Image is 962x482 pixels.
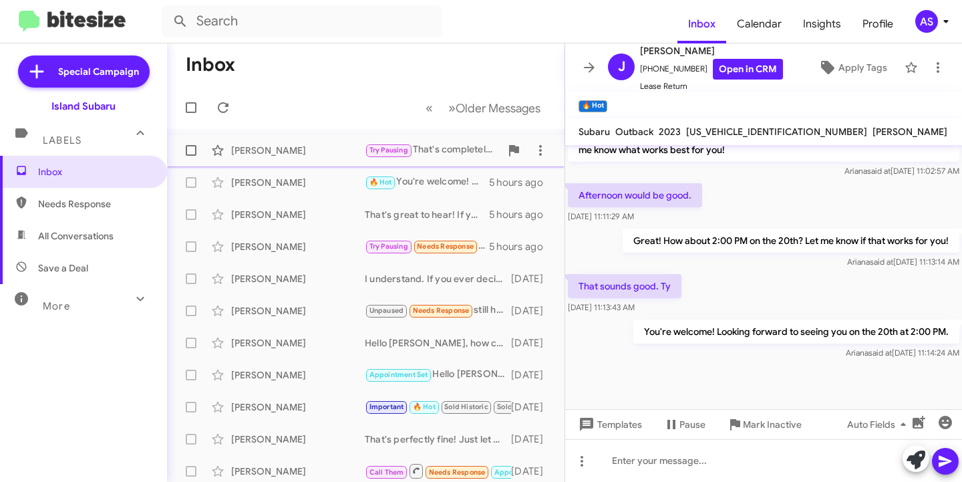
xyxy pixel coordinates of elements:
[511,465,554,478] div: [DATE]
[231,336,365,350] div: [PERSON_NAME]
[231,304,365,318] div: [PERSON_NAME]
[867,166,891,176] span: said at
[904,10,947,33] button: AS
[18,55,150,88] a: Special Campaign
[868,348,892,358] span: said at
[231,465,365,478] div: [PERSON_NAME]
[231,368,365,382] div: [PERSON_NAME]
[489,240,554,253] div: 5 hours ago
[806,55,898,80] button: Apply Tags
[413,402,436,411] span: 🔥 Hot
[686,126,867,138] span: [US_VEHICLE_IDENTIFICATION_NUMBER]
[847,257,959,267] span: Ariana [DATE] 11:13:14 AM
[231,144,365,157] div: [PERSON_NAME]
[511,433,554,446] div: [DATE]
[413,306,470,315] span: Needs Response
[568,211,634,221] span: [DATE] 11:11:29 AM
[418,94,548,122] nav: Page navigation example
[653,412,716,437] button: Pause
[511,400,554,414] div: [DATE]
[365,272,511,285] div: I understand. If you ever decide to sell your vehicle or have questions in the future, feel free ...
[679,412,705,437] span: Pause
[231,176,365,189] div: [PERSON_NAME]
[618,56,625,78] span: J
[713,59,783,80] a: Open in CRM
[418,94,441,122] button: Previous
[365,239,489,254] div: Yes Ty I'll be in touch in a few months
[489,176,554,189] div: 5 hours ago
[568,183,702,207] p: Afternoon would be good.
[365,303,511,318] div: still have time with lease
[38,165,152,178] span: Inbox
[511,272,554,285] div: [DATE]
[872,126,947,138] span: [PERSON_NAME]
[231,400,365,414] div: [PERSON_NAME]
[369,370,428,379] span: Appointment Set
[38,229,114,243] span: All Conversations
[511,304,554,318] div: [DATE]
[568,302,635,312] span: [DATE] 11:13:43 AM
[365,174,489,190] div: You're welcome! Looking forward to seeing you on the 20th at 2:00 PM.
[186,54,235,76] h1: Inbox
[915,10,938,33] div: AS
[429,468,486,477] span: Needs Response
[716,412,812,437] button: Mark Inactive
[844,166,959,176] span: Ariana [DATE] 11:02:57 AM
[365,367,511,382] div: Hello [PERSON_NAME], as per [PERSON_NAME], we are not interested in the Outback.
[38,261,88,275] span: Save a Deal
[369,306,404,315] span: Unpaused
[365,399,511,414] div: That's perfectly fine! If you have any questions in the future or change your mind, feel free to ...
[870,257,893,267] span: said at
[365,336,511,350] div: Hello [PERSON_NAME], how can we help you?
[448,100,456,116] span: »
[847,412,911,437] span: Auto Fields
[511,336,554,350] div: [DATE]
[43,300,70,312] span: More
[497,402,582,411] span: Sold Responded Historic
[231,240,365,253] div: [PERSON_NAME]
[743,412,802,437] span: Mark Inactive
[365,433,511,446] div: That's perfectly fine! Just let me know when you're ready, and we can set up an appointment to di...
[615,126,653,138] span: Outback
[365,142,500,158] div: That's completely understandable! If you're considering selling your vehicle in the future, let u...
[365,208,489,221] div: That's great to hear! If you have any questions or need assistance with your current vehicle, fee...
[568,274,681,298] p: That sounds good. Ty
[659,126,681,138] span: 2023
[162,5,442,37] input: Search
[852,5,904,43] a: Profile
[426,100,433,116] span: «
[489,208,554,221] div: 5 hours ago
[640,59,783,80] span: [PHONE_NUMBER]
[511,368,554,382] div: [DATE]
[792,5,852,43] a: Insights
[838,55,887,80] span: Apply Tags
[440,94,548,122] button: Next
[369,242,408,251] span: Try Pausing
[231,433,365,446] div: [PERSON_NAME]
[494,468,553,477] span: Appointment Set
[43,134,82,146] span: Labels
[51,100,116,113] div: Island Subaru
[38,197,152,211] span: Needs Response
[633,320,959,344] p: You're welcome! Looking forward to seeing you on the 20th at 2:00 PM.
[369,146,408,154] span: Try Pausing
[726,5,792,43] a: Calendar
[677,5,726,43] a: Inbox
[231,208,365,221] div: [PERSON_NAME]
[369,402,404,411] span: Important
[576,412,642,437] span: Templates
[369,178,392,187] span: 🔥 Hot
[231,272,365,285] div: [PERSON_NAME]
[369,468,404,477] span: Call Them
[579,126,610,138] span: Subaru
[836,412,922,437] button: Auto Fields
[456,101,540,116] span: Older Messages
[565,412,653,437] button: Templates
[58,65,139,78] span: Special Campaign
[640,80,783,93] span: Lease Return
[579,100,607,112] small: 🔥 Hot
